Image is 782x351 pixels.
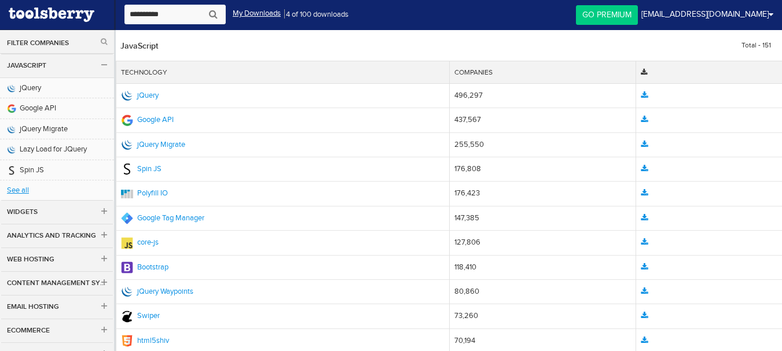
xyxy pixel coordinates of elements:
[121,164,161,173] a: Spin JS Spin JS
[7,125,16,134] img: jQuery Migrate
[454,189,480,197] span: 176,423
[121,238,159,246] a: core-js core-js
[454,311,478,320] span: 73,260
[120,41,158,51] span: JavaScript
[454,336,475,345] span: 70,194
[739,30,774,50] div: Total - 151
[121,287,193,295] a: jQuery Waypoints jQuery Waypoints
[121,90,133,102] img: jQuery
[121,336,169,345] a: html5shiv html5shiv
[449,61,636,84] th: Companies
[7,84,16,93] img: jQuery
[121,139,133,151] img: jQuery Migrate
[7,145,16,154] img: Lazy Load for JQuery
[121,311,160,320] a: Swiper Swiper
[121,91,159,99] a: jQuery jQuery
[233,8,281,19] a: My Downloads
[454,263,476,271] span: 118,410
[9,8,94,22] img: Toolsberry
[454,91,483,99] span: 496,297
[121,311,133,323] img: Swiper
[121,263,168,271] a: Bootstrap Bootstrap
[121,261,133,274] img: Bootstrap
[7,38,107,48] button: Filter Companies
[454,238,480,246] span: 127,806
[454,115,481,124] span: 437,567
[121,188,133,200] img: Polyfill IO
[121,163,133,175] img: Spin JS
[116,61,450,84] th: Technology
[121,140,185,149] a: jQuery Migrate jQuery Migrate
[576,5,638,25] a: Go Premium
[641,6,773,23] a: [EMAIL_ADDRESS][DOMAIN_NAME]
[286,7,348,20] span: 4 of 100 downloads
[121,115,174,124] a: Google API Google API
[121,286,133,298] img: jQuery Waypoints
[454,164,481,173] span: 176,808
[7,104,16,113] img: Google API
[454,287,479,295] span: 80,860
[121,114,133,127] img: Google API
[121,335,133,347] img: html5shiv
[121,237,133,249] img: core-js
[454,213,479,222] span: 147,385
[121,212,133,224] img: Google Tag Manager
[121,213,204,222] a: Google Tag Manager Google Tag Manager
[121,189,168,197] a: Polyfill IO Polyfill IO
[454,140,484,149] span: 255,550
[7,166,16,175] img: Spin JS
